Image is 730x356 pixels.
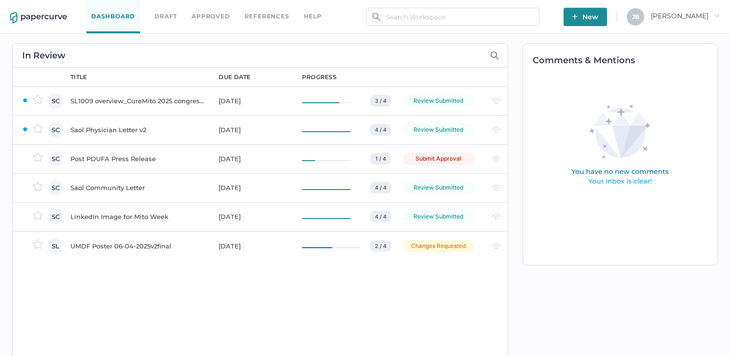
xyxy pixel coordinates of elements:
[10,12,67,24] img: papercurve-logo-colour.7244d18c.svg
[48,122,63,137] div: SC
[33,210,43,220] img: star-inactive.70f2008a.svg
[219,240,290,252] div: [DATE]
[192,11,230,22] a: Approved
[490,51,499,60] img: search-icon-expand.c6106642.svg
[219,153,290,164] div: [DATE]
[154,11,177,22] a: Draft
[491,214,501,220] img: eye-light-gray.b6d092a5.svg
[219,124,290,136] div: [DATE]
[48,151,63,166] div: SC
[572,14,578,19] img: plus-white.e19ec114.svg
[219,211,290,222] div: [DATE]
[70,95,207,107] div: SL1009 overview_CureMito 2025 congress_for PRC
[22,51,66,60] h2: In Review
[48,180,63,195] div: SC
[70,182,207,193] div: Saol Community Letter
[302,73,337,82] div: progress
[48,93,63,109] div: SC
[304,11,322,22] div: help
[372,13,380,21] img: search.bf03fe8b.svg
[572,8,598,26] span: New
[491,243,501,249] img: eye-light-gray.b6d092a5.svg
[22,126,28,132] img: ZaPP2z7XVwAAAABJRU5ErkJggg==
[403,210,474,223] div: Review Submitted
[219,95,290,107] div: [DATE]
[491,98,501,104] img: eye-light-gray.b6d092a5.svg
[370,240,391,252] div: 2 / 4
[491,185,501,191] img: eye-light-gray.b6d092a5.svg
[491,156,501,162] img: eye-light-gray.b6d092a5.svg
[370,182,391,193] div: 4 / 4
[245,11,289,22] a: References
[70,73,87,82] div: title
[403,181,474,194] div: Review Submitted
[70,124,207,136] div: Saol Physician Letter v2
[33,95,43,104] img: star-inactive.70f2008a.svg
[33,239,43,249] img: star-inactive.70f2008a.svg
[48,238,63,254] div: SL
[366,8,539,26] input: Search Workspace
[403,123,474,136] div: Review Submitted
[70,211,207,222] div: LinkedIn Image for Mito Week
[219,182,290,193] div: [DATE]
[551,97,689,194] img: comments-empty-state.0193fcf7.svg
[33,181,43,191] img: star-inactive.70f2008a.svg
[403,152,474,165] div: Submit Approval
[219,73,250,82] div: due date
[33,152,43,162] img: star-inactive.70f2008a.svg
[491,127,501,133] img: eye-light-gray.b6d092a5.svg
[48,209,63,224] div: SC
[33,123,43,133] img: star-inactive.70f2008a.svg
[370,153,391,164] div: 1 / 4
[632,13,639,20] span: J B
[370,211,391,222] div: 4 / 4
[70,240,207,252] div: UMDF Poster 06-04-2025v2final
[403,95,474,107] div: Review Submitted
[22,97,28,103] img: ZaPP2z7XVwAAAABJRU5ErkJggg==
[70,153,207,164] div: Post PDUFA Press Release
[713,12,720,19] i: arrow_right
[403,240,474,252] div: Changes Requested
[564,8,607,26] button: New
[370,124,391,136] div: 4 / 4
[651,12,720,20] span: [PERSON_NAME]
[533,56,717,65] h2: Comments & Mentions
[370,95,391,107] div: 3 / 4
